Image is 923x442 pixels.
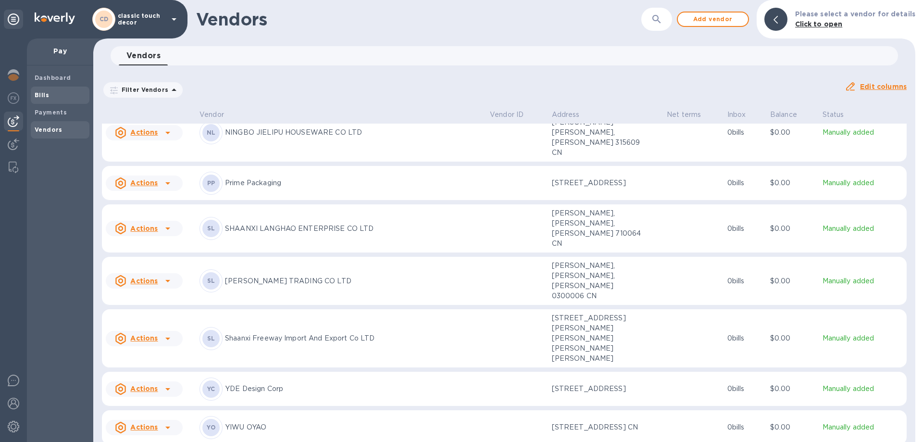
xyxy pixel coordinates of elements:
p: SHAANXI LANGHAO ENTERPRISE CO LTD [225,224,482,234]
p: Manually added [823,422,903,432]
p: [PERSON_NAME], [PERSON_NAME], [PERSON_NAME] 0300006 CN [552,261,648,301]
u: Actions [130,179,158,187]
p: Balance [770,110,797,120]
p: Shaanxi Freeway Import And Export Co LTD [225,333,482,343]
b: YC [207,385,215,392]
p: Vendor ID [490,110,524,120]
p: Status [823,110,844,120]
span: Vendors [126,49,161,63]
p: Manually added [823,224,903,234]
img: Logo [35,13,75,24]
b: Click to open [795,20,843,28]
u: Actions [130,423,158,431]
u: Edit columns [860,83,907,90]
p: $0.00 [770,384,815,394]
b: YO [207,424,215,431]
u: Actions [130,225,158,232]
p: $0.00 [770,276,815,286]
b: Payments [35,109,67,116]
p: Manually added [823,127,903,138]
button: Add vendor [677,12,749,27]
p: Filter Vendors [118,86,168,94]
b: PP [207,179,215,187]
p: 0 bills [727,333,762,343]
p: YDE Design Corp [225,384,482,394]
p: [STREET_ADDRESS] [552,178,648,188]
p: YIWU OYAO [225,422,482,432]
u: Actions [130,277,158,285]
p: Vendor [200,110,224,120]
p: $0.00 [770,333,815,343]
p: Net terms [667,110,701,120]
p: classic touch decor [118,13,166,26]
p: $0.00 [770,178,815,188]
span: Vendor [200,110,237,120]
u: Actions [130,385,158,392]
p: 0 bills [727,224,762,234]
b: Vendors [35,126,62,133]
p: Manually added [823,178,903,188]
p: NINGBO JIELIPU HOUSEWARE CO LTD [225,127,482,138]
b: NL [207,129,216,136]
p: Inbox [727,110,746,120]
span: Balance [770,110,810,120]
p: $0.00 [770,422,815,432]
p: Manually added [823,384,903,394]
u: Actions [130,334,158,342]
p: [STREET_ADDRESS] CN [552,422,648,432]
p: [PERSON_NAME] [PERSON_NAME] [PERSON_NAME], [PERSON_NAME] 315609 CN [552,107,648,158]
u: Actions [130,128,158,136]
p: [STREET_ADDRESS][PERSON_NAME][PERSON_NAME][PERSON_NAME][PERSON_NAME] [552,313,648,364]
div: Unpin categories [4,10,23,29]
p: [PERSON_NAME], [PERSON_NAME], [PERSON_NAME] 710064 CN [552,208,648,249]
p: [STREET_ADDRESS] [552,384,648,394]
b: Bills [35,91,49,99]
b: Dashboard [35,74,71,81]
p: Manually added [823,276,903,286]
img: Foreign exchange [8,92,19,104]
b: SL [207,225,215,232]
p: Manually added [823,333,903,343]
p: Address [552,110,580,120]
p: 0 bills [727,384,762,394]
b: SL [207,335,215,342]
p: [PERSON_NAME] TRADING CO LTD [225,276,482,286]
b: SL [207,277,215,284]
span: Inbox [727,110,759,120]
p: $0.00 [770,224,815,234]
span: Vendor ID [490,110,536,120]
p: Prime Packaging [225,178,482,188]
span: Add vendor [686,13,740,25]
p: 0 bills [727,422,762,432]
b: CD [100,15,109,23]
p: 0 bills [727,127,762,138]
b: Please select a vendor for details [795,10,915,18]
h1: Vendors [196,9,641,29]
span: Address [552,110,592,120]
p: Pay [35,46,86,56]
p: $0.00 [770,127,815,138]
span: Net terms [667,110,713,120]
p: 0 bills [727,178,762,188]
p: 0 bills [727,276,762,286]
